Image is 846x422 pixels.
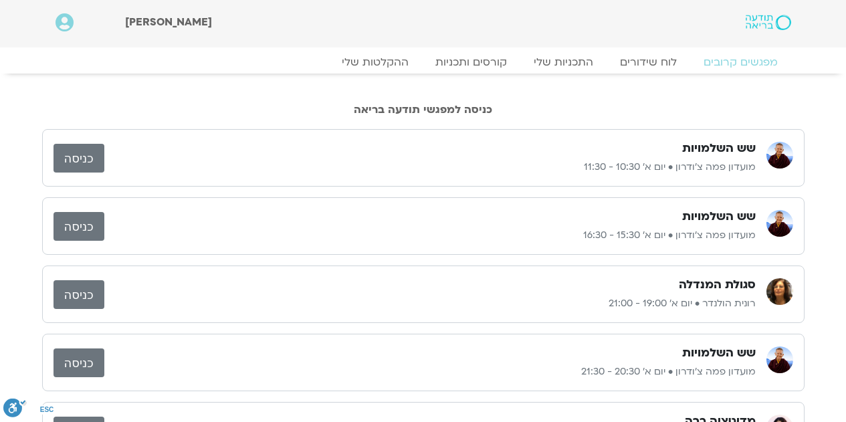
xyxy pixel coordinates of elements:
img: מועדון פמה צ'ודרון [766,210,793,237]
h3: שש השלמויות [682,140,756,156]
h3: סגולת המנדלה [679,277,756,293]
a: כניסה [54,212,104,241]
h3: שש השלמויות [682,209,756,225]
a: כניסה [54,280,104,309]
a: כניסה [54,348,104,377]
p: מועדון פמה צ'ודרון • יום א׳ 15:30 - 16:30 [104,227,756,243]
nav: Menu [56,56,791,69]
a: כניסה [54,144,104,173]
h3: שש השלמויות [682,345,756,361]
p: מועדון פמה צ'ודרון • יום א׳ 20:30 - 21:30 [104,364,756,380]
a: לוח שידורים [607,56,690,69]
a: ההקלטות שלי [328,56,422,69]
a: התכניות שלי [520,56,607,69]
span: [PERSON_NAME] [125,15,212,29]
img: מועדון פמה צ'ודרון [766,142,793,169]
a: קורסים ותכניות [422,56,520,69]
a: מפגשים קרובים [690,56,791,69]
img: מועדון פמה צ'ודרון [766,346,793,373]
img: רונית הולנדר [766,278,793,305]
h2: כניסה למפגשי תודעה בריאה [42,104,805,116]
p: מועדון פמה צ'ודרון • יום א׳ 10:30 - 11:30 [104,159,756,175]
p: רונית הולנדר • יום א׳ 19:00 - 21:00 [104,296,756,312]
